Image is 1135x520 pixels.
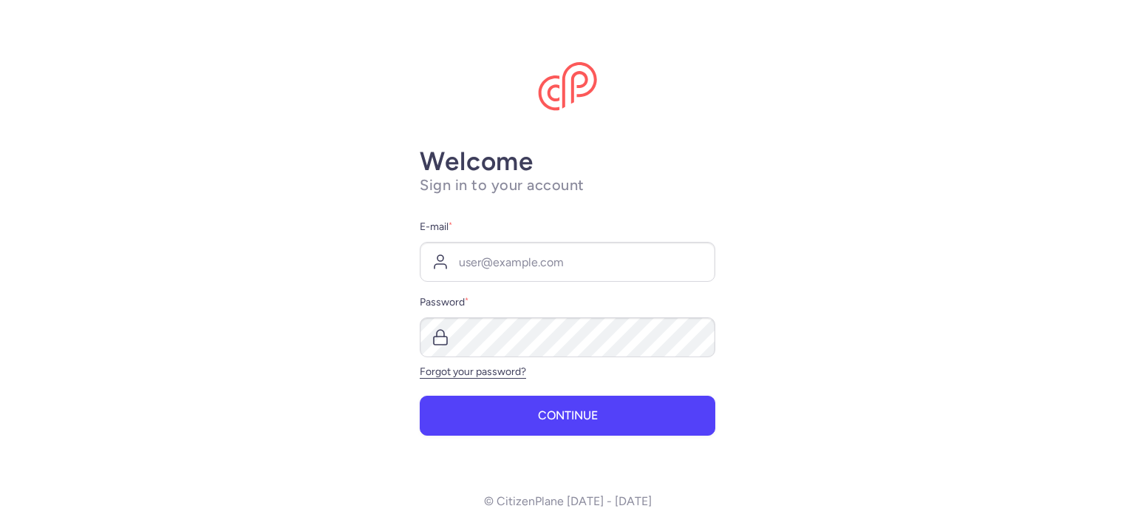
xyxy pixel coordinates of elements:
[420,242,715,282] input: user@example.com
[420,176,715,195] h1: Sign in to your account
[420,146,534,177] strong: Welcome
[420,294,715,311] label: Password
[420,396,715,436] button: Continue
[538,62,597,111] img: CitizenPlane logo
[420,218,715,236] label: E-mail
[484,495,652,508] p: © CitizenPlane [DATE] - [DATE]
[538,409,598,422] span: Continue
[420,365,526,378] a: Forgot your password?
